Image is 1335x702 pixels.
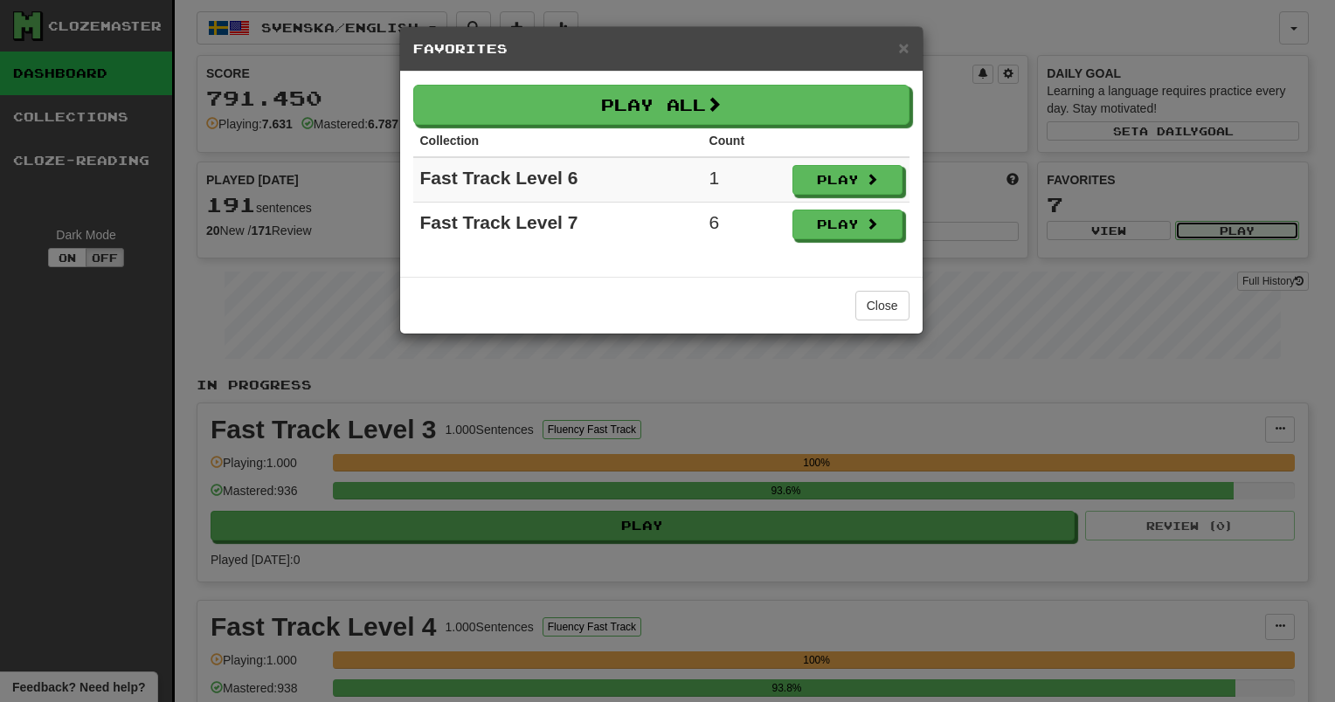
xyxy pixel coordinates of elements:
th: Collection [413,125,702,157]
button: Play [792,210,903,239]
h5: Favorites [413,40,910,58]
td: 6 [702,203,785,247]
th: Count [702,125,785,157]
span: × [898,38,909,58]
td: Fast Track Level 7 [413,203,702,247]
button: Play [792,165,903,195]
button: Play All [413,85,910,125]
button: Close [855,291,910,320]
td: Fast Track Level 6 [413,157,702,203]
button: Close [898,38,909,57]
td: 1 [702,157,785,203]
